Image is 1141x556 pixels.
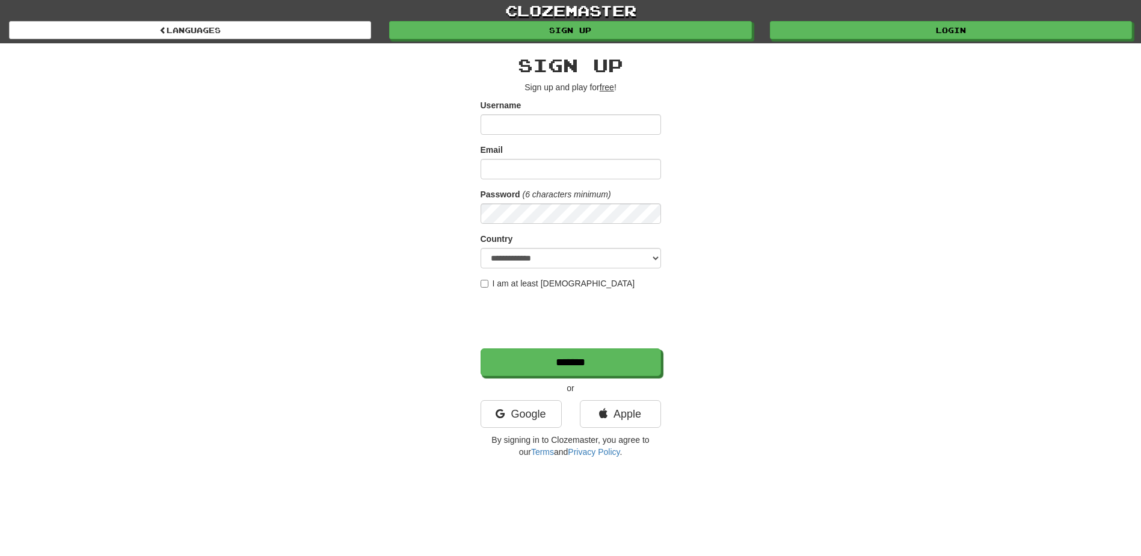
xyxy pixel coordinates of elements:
[481,280,488,288] input: I am at least [DEMOGRAPHIC_DATA]
[523,190,611,199] em: (6 characters minimum)
[9,21,371,39] a: Languages
[481,144,503,156] label: Email
[481,81,661,93] p: Sign up and play for !
[481,277,635,289] label: I am at least [DEMOGRAPHIC_DATA]
[481,382,661,394] p: or
[389,21,751,39] a: Sign up
[481,233,513,245] label: Country
[600,82,614,92] u: free
[481,99,521,111] label: Username
[531,447,554,457] a: Terms
[568,447,620,457] a: Privacy Policy
[580,400,661,428] a: Apple
[481,188,520,200] label: Password
[481,295,663,342] iframe: reCAPTCHA
[481,55,661,75] h2: Sign up
[481,434,661,458] p: By signing in to Clozemaster, you agree to our and .
[481,400,562,428] a: Google
[770,21,1132,39] a: Login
